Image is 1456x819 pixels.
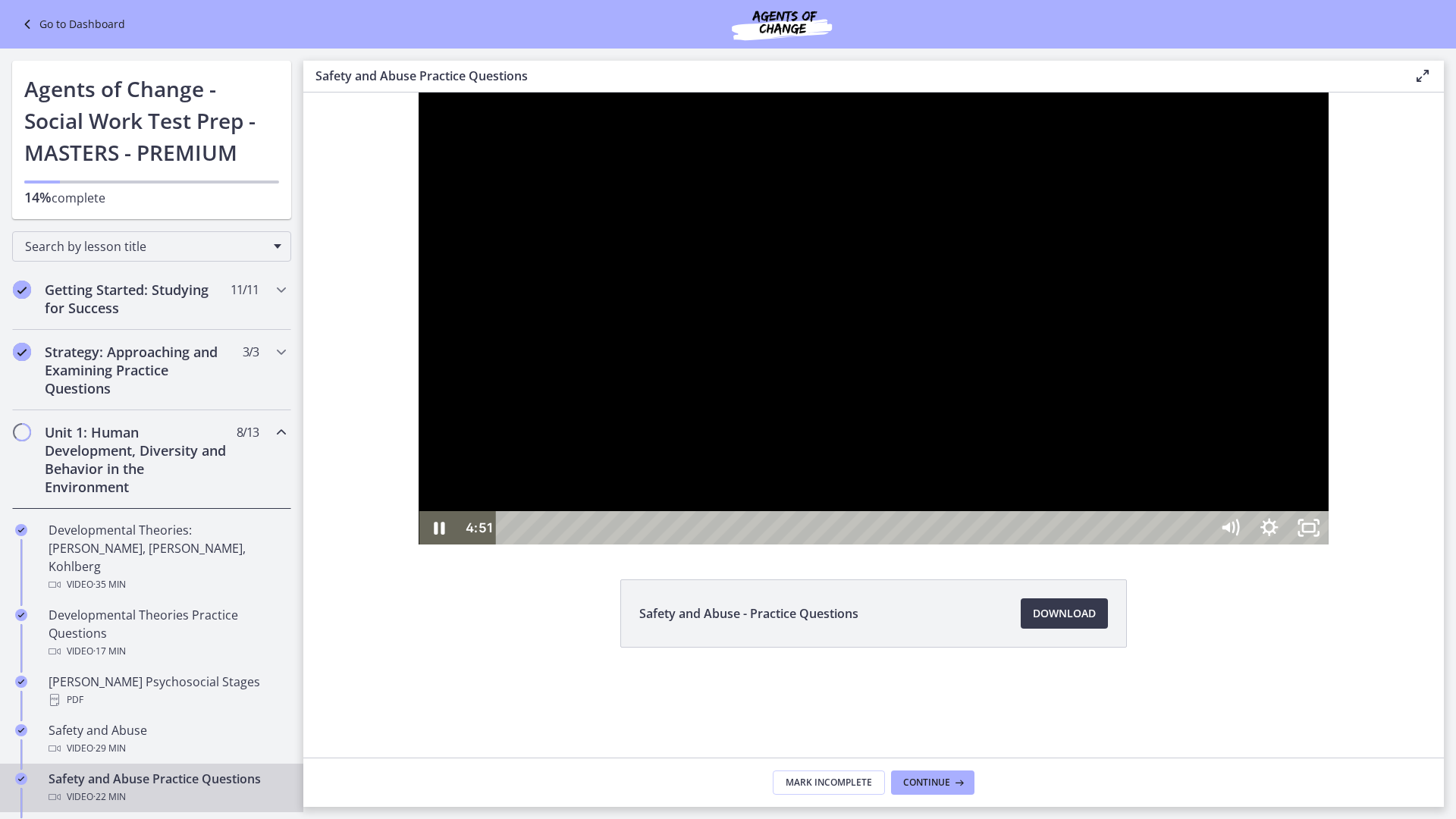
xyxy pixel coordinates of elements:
[946,419,986,452] button: Show settings menu
[45,281,230,317] h2: Getting Started: Studying for Success
[49,606,285,661] div: Developmental Theories Practice Questions
[49,576,285,594] div: Video
[786,777,872,789] span: Mark Incomplete
[18,15,125,33] a: Go to Dashboard
[639,604,858,623] span: Safety and Abuse - Practice Questions
[45,423,230,496] h2: Unit 1: Human Development, Diversity and Behavior in the Environment
[1021,598,1108,629] a: Download
[49,673,285,709] div: [PERSON_NAME] Psychosocial Stages
[45,343,230,397] h2: Strategy: Approaching and Examining Practice Questions
[15,524,27,536] i: Completed
[49,521,285,594] div: Developmental Theories: [PERSON_NAME], [PERSON_NAME], Kohlberg
[49,642,285,661] div: Video
[891,770,974,795] button: Continue
[49,739,285,758] div: Video
[773,770,885,795] button: Mark Incomplete
[986,419,1025,452] button: Unfullscreen
[15,609,27,621] i: Completed
[15,676,27,688] i: Completed
[49,721,285,758] div: Safety and Abuse
[243,343,259,361] span: 3 / 3
[691,6,873,42] img: Agents of Change Social Work Test Prep
[315,67,1389,85] h3: Safety and Abuse Practice Questions
[12,231,291,262] div: Search by lesson title
[24,73,279,168] h1: Agents of Change - Social Work Test Prep - MASTERS - PREMIUM
[49,770,285,806] div: Safety and Abuse Practice Questions
[93,788,126,806] span: · 22 min
[93,739,126,758] span: · 29 min
[24,188,52,206] span: 14%
[903,777,950,789] span: Continue
[231,281,259,299] span: 11 / 11
[303,93,1444,544] iframe: Video Lesson
[49,691,285,709] div: PDF
[49,788,285,806] div: Video
[93,642,126,661] span: · 17 min
[93,576,126,594] span: · 35 min
[15,773,27,785] i: Completed
[24,188,279,207] p: complete
[13,343,31,361] i: Completed
[15,724,27,736] i: Completed
[25,238,266,255] span: Search by lesson title
[907,419,946,452] button: Mute
[237,423,259,441] span: 8 / 13
[1033,604,1096,623] span: Download
[13,281,31,299] i: Completed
